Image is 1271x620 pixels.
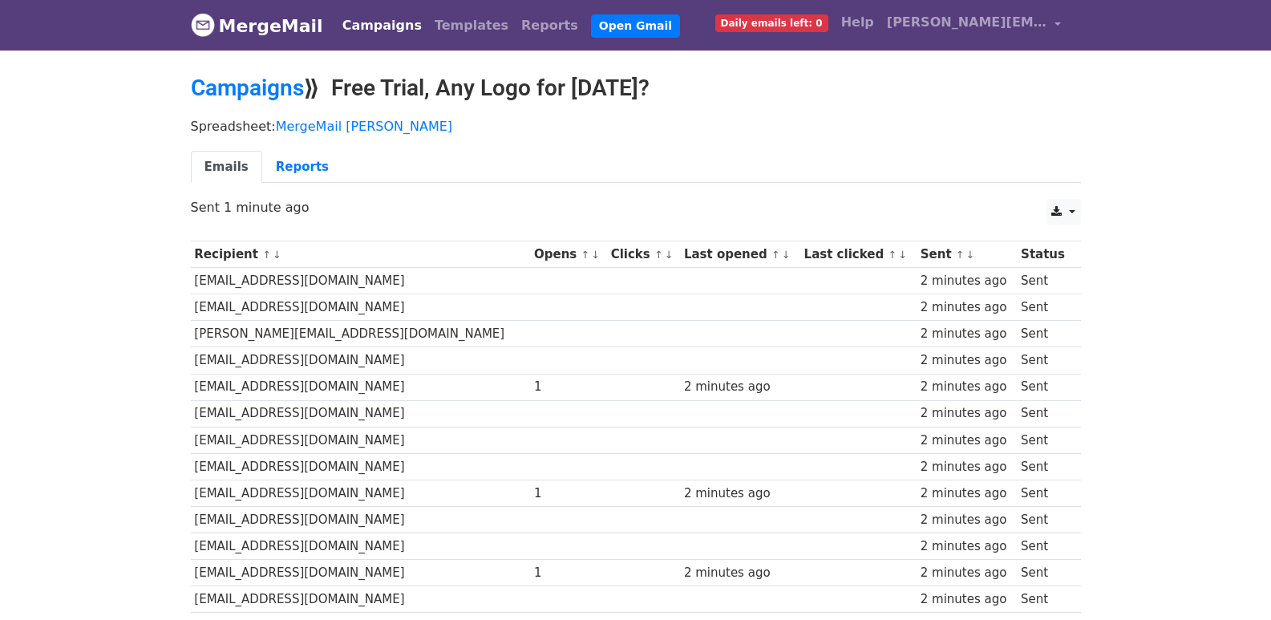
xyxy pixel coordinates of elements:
td: [PERSON_NAME][EMAIL_ADDRESS][DOMAIN_NAME] [191,321,531,347]
th: Clicks [607,241,680,268]
td: Sent [1017,400,1072,427]
a: Open Gmail [591,14,680,38]
td: Sent [1017,586,1072,613]
p: Sent 1 minute ago [191,199,1081,216]
a: MergeMail [PERSON_NAME] [276,119,452,134]
td: [EMAIL_ADDRESS][DOMAIN_NAME] [191,453,531,480]
h2: ⟫ Free Trial, Any Logo for [DATE]? [191,75,1081,102]
div: 1 [534,484,603,503]
td: Sent [1017,560,1072,586]
td: Sent [1017,480,1072,506]
div: 2 minutes ago [921,351,1014,370]
div: 2 minutes ago [921,484,1014,503]
td: Sent [1017,374,1072,400]
td: [EMAIL_ADDRESS][DOMAIN_NAME] [191,400,531,427]
td: [EMAIL_ADDRESS][DOMAIN_NAME] [191,533,531,560]
div: 2 minutes ago [684,564,796,582]
a: ↑ [654,249,663,261]
th: Opens [530,241,607,268]
a: [PERSON_NAME][EMAIL_ADDRESS][DOMAIN_NAME] [880,6,1068,44]
a: Campaigns [191,75,304,101]
td: Sent [1017,294,1072,321]
td: Sent [1017,453,1072,480]
a: ↓ [273,249,281,261]
a: ↓ [898,249,907,261]
span: Daily emails left: 0 [715,14,828,32]
a: Daily emails left: 0 [709,6,835,38]
td: Sent [1017,321,1072,347]
div: 2 minutes ago [921,298,1014,317]
td: Sent [1017,268,1072,294]
a: ↑ [581,249,590,261]
td: [EMAIL_ADDRESS][DOMAIN_NAME] [191,374,531,400]
div: 2 minutes ago [921,511,1014,529]
td: [EMAIL_ADDRESS][DOMAIN_NAME] [191,294,531,321]
a: ↓ [665,249,674,261]
div: 2 minutes ago [921,325,1014,343]
div: 2 minutes ago [921,537,1014,556]
a: Reports [262,151,342,184]
div: 2 minutes ago [921,564,1014,582]
div: 2 minutes ago [921,378,1014,396]
a: MergeMail [191,9,323,43]
p: Spreadsheet: [191,118,1081,135]
td: [EMAIL_ADDRESS][DOMAIN_NAME] [191,560,531,586]
a: Campaigns [336,10,428,42]
th: Status [1017,241,1072,268]
a: Reports [515,10,585,42]
div: 1 [534,564,603,582]
img: MergeMail logo [191,13,215,37]
td: [EMAIL_ADDRESS][DOMAIN_NAME] [191,480,531,506]
td: Sent [1017,427,1072,453]
a: ↓ [782,249,791,261]
th: Last clicked [800,241,917,268]
div: 1 [534,378,603,396]
th: Sent [917,241,1017,268]
td: [EMAIL_ADDRESS][DOMAIN_NAME] [191,507,531,533]
div: 2 minutes ago [921,432,1014,450]
a: Emails [191,151,262,184]
div: 2 minutes ago [684,484,796,503]
td: [EMAIL_ADDRESS][DOMAIN_NAME] [191,347,531,374]
div: 2 minutes ago [684,378,796,396]
a: Help [835,6,880,38]
a: ↓ [591,249,600,261]
a: ↑ [956,249,965,261]
div: 2 minutes ago [921,404,1014,423]
div: 2 minutes ago [921,272,1014,290]
td: [EMAIL_ADDRESS][DOMAIN_NAME] [191,427,531,453]
a: ↓ [966,249,975,261]
td: Sent [1017,533,1072,560]
th: Recipient [191,241,531,268]
td: Sent [1017,507,1072,533]
div: 2 minutes ago [921,590,1014,609]
th: Last opened [680,241,800,268]
a: ↑ [771,249,780,261]
a: Templates [428,10,515,42]
td: [EMAIL_ADDRESS][DOMAIN_NAME] [191,586,531,613]
td: [EMAIL_ADDRESS][DOMAIN_NAME] [191,268,531,294]
span: [PERSON_NAME][EMAIL_ADDRESS][DOMAIN_NAME] [887,13,1047,32]
a: ↑ [262,249,271,261]
a: ↑ [888,249,897,261]
td: Sent [1017,347,1072,374]
div: 2 minutes ago [921,458,1014,476]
